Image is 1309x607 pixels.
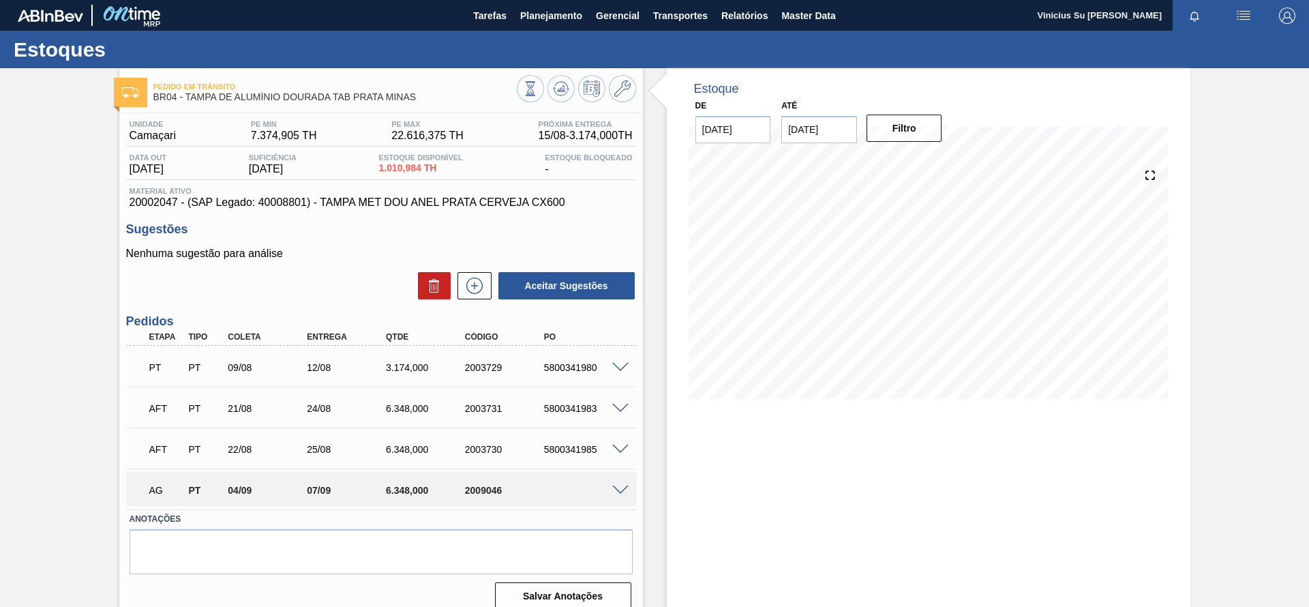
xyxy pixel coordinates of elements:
button: Atualizar Gráfico [547,75,575,102]
button: Aceitar Sugestões [498,272,635,299]
h3: Sugestões [126,222,636,237]
div: 2003730 [462,444,550,455]
span: Transportes [653,8,708,24]
span: [DATE] [130,163,167,175]
span: Suficiência [249,153,297,162]
span: PE MAX [391,120,464,128]
div: PO [541,332,629,342]
button: Ir ao Master Data / Geral [609,75,636,102]
span: Próxima Entrega [539,120,633,128]
div: Nova sugestão [451,272,492,299]
input: dd/mm/yyyy [695,116,771,143]
span: 22.616,375 TH [391,130,464,142]
img: Logout [1279,8,1295,24]
span: Material ativo [130,187,633,195]
button: Notificações [1173,6,1216,25]
img: TNhmsLtSVTkK8tSr43FrP2fwEKptu5GPRR3wAAAABJRU5ErkJggg== [18,10,83,22]
span: Pedido em Trânsito [153,83,517,91]
span: Data out [130,153,167,162]
label: Anotações [130,509,633,529]
div: 5800341980 [541,362,629,373]
span: 1.010,984 TH [379,163,463,173]
span: Master Data [781,8,835,24]
div: Entrega [303,332,392,342]
div: 6.348,000 [382,485,471,496]
div: 09/08/2025 [224,362,313,373]
span: Estoque Disponível [379,153,463,162]
div: Qtde [382,332,471,342]
div: Pedido de Transferência [185,362,226,373]
span: Gerencial [596,8,640,24]
div: 2003731 [462,403,550,414]
div: Código [462,332,550,342]
div: 5800341985 [541,444,629,455]
span: PE MIN [251,120,317,128]
div: Excluir Sugestões [411,272,451,299]
div: 3.174,000 [382,362,471,373]
div: 24/08/2025 [303,403,392,414]
button: Programar Estoque [578,75,605,102]
span: Unidade [130,120,176,128]
div: Pedido de Transferência [185,444,226,455]
div: 6.348,000 [382,403,471,414]
span: BR04 - TAMPA DE ALUMÍNIO DOURADA TAB PRATA MINAS [153,92,517,102]
div: 07/09/2025 [303,485,392,496]
div: Pedido de Transferência [185,403,226,414]
label: De [695,101,707,110]
div: 12/08/2025 [303,362,392,373]
span: [DATE] [249,163,297,175]
div: 2009046 [462,485,550,496]
h1: Estoques [14,42,256,57]
div: Coleta [224,332,313,342]
div: Aceitar Sugestões [492,271,636,301]
div: 04/09/2025 [224,485,313,496]
span: Planejamento [520,8,582,24]
p: AFT [149,444,183,455]
div: Pedido de Transferência [185,485,226,496]
div: 5800341983 [541,403,629,414]
input: dd/mm/yyyy [781,116,857,143]
p: Nenhuma sugestão para análise [126,248,636,260]
div: Aguardando Fornecimento [146,394,187,424]
div: Etapa [146,332,187,342]
span: Camaçari [130,130,176,142]
img: userActions [1235,8,1252,24]
button: Visão Geral dos Estoques [517,75,544,102]
span: Estoque Bloqueado [545,153,632,162]
div: Aguardando Aprovação do Gestor [146,475,187,505]
span: 20002047 - (SAP Legado: 40008801) - TAMPA MET DOU ANEL PRATA CERVEJA CX600 [130,196,633,209]
div: - [541,153,635,175]
div: 21/08/2025 [224,403,313,414]
div: Pedido em Trânsito [146,353,187,383]
div: 2003729 [462,362,550,373]
div: 6.348,000 [382,444,471,455]
p: AFT [149,403,183,414]
div: Tipo [185,332,226,342]
p: AG [149,485,183,496]
div: Aguardando Fornecimento [146,434,187,464]
span: Tarefas [473,8,507,24]
span: 7.374,905 TH [251,130,317,142]
div: 22/08/2025 [224,444,313,455]
h3: Pedidos [126,314,636,329]
img: Ícone [122,87,139,98]
div: 25/08/2025 [303,444,392,455]
label: Até [781,101,797,110]
span: Relatórios [721,8,768,24]
div: Estoque [694,82,739,96]
p: PT [149,362,183,373]
button: Filtro [867,115,942,142]
span: 15/08 - 3.174,000 TH [539,130,633,142]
